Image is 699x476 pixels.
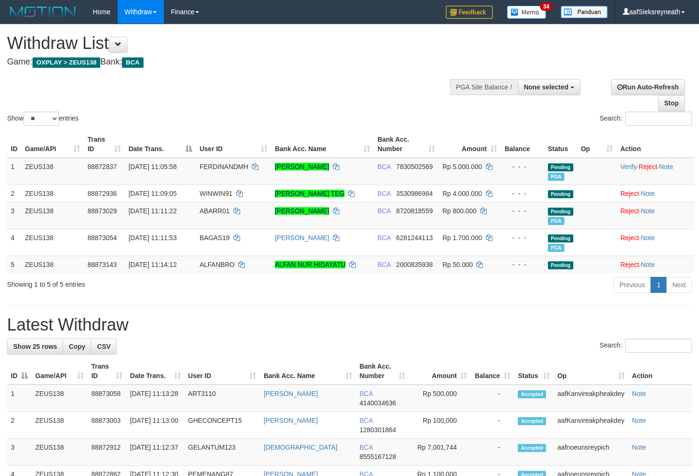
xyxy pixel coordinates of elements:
[446,6,493,19] img: Feedback.jpg
[126,358,184,385] th: Date Trans.: activate to sort column ascending
[628,358,692,385] th: Action
[620,190,639,197] a: Reject
[442,261,473,268] span: Rp 50.000
[374,131,439,158] th: Bank Acc. Number: activate to sort column ascending
[561,6,608,18] img: panduan.png
[518,417,546,425] span: Accepted
[88,412,126,439] td: 88873003
[264,444,337,451] a: [DEMOGRAPHIC_DATA]
[548,261,573,269] span: Pending
[7,112,79,126] label: Show entries
[7,439,32,466] td: 3
[617,185,695,202] td: ·
[396,163,433,170] span: Copy 7830502569 to clipboard
[548,163,573,171] span: Pending
[577,131,617,158] th: Op: activate to sort column ascending
[409,358,471,385] th: Amount: activate to sort column ascending
[641,261,655,268] a: Note
[396,207,433,215] span: Copy 8720818559 to clipboard
[7,34,457,53] h1: Withdraw List
[275,261,345,268] a: ALFAN NUR HIDAYATU
[554,439,628,466] td: aafnoeunsreypich
[360,453,396,460] span: Copy 8555167128 to clipboard
[666,277,692,293] a: Next
[7,339,63,355] a: Show 25 rows
[501,131,544,158] th: Balance
[505,233,540,242] div: - - -
[600,339,692,353] label: Search:
[129,190,177,197] span: [DATE] 11:09:05
[97,343,111,350] span: CSV
[620,207,639,215] a: Reject
[185,439,260,466] td: GELANTUM123
[625,112,692,126] input: Search:
[7,202,21,229] td: 3
[641,207,655,215] a: Note
[524,83,569,91] span: None selected
[32,412,88,439] td: ZEUS138
[129,261,177,268] span: [DATE] 11:14:12
[554,358,628,385] th: Op: activate to sort column ascending
[21,131,84,158] th: Game/API: activate to sort column ascending
[360,417,373,424] span: BCA
[88,207,117,215] span: 88873029
[378,163,391,170] span: BCA
[617,229,695,256] td: ·
[507,6,546,19] img: Button%20Memo.svg
[505,260,540,269] div: - - -
[439,131,501,158] th: Amount: activate to sort column ascending
[88,163,117,170] span: 88872837
[32,439,88,466] td: ZEUS138
[651,277,667,293] a: 1
[378,207,391,215] span: BCA
[617,131,695,158] th: Action
[620,163,637,170] a: Verify
[471,412,514,439] td: -
[378,261,391,268] span: BCA
[125,131,196,158] th: Date Trans.: activate to sort column descending
[409,412,471,439] td: Rp 100,000
[32,358,88,385] th: Game/API: activate to sort column ascending
[126,412,184,439] td: [DATE] 11:13:00
[360,399,396,407] span: Copy 4140034636 to clipboard
[126,439,184,466] td: [DATE] 11:12:37
[658,95,685,111] a: Stop
[200,207,230,215] span: ABARR01
[378,190,391,197] span: BCA
[356,358,409,385] th: Bank Acc. Number: activate to sort column ascending
[7,5,79,19] img: MOTION_logo.png
[200,190,233,197] span: WINWIN91
[7,229,21,256] td: 4
[548,244,564,252] span: Marked by aafnoeunsreypich
[617,256,695,273] td: ·
[613,277,651,293] a: Previous
[185,358,260,385] th: User ID: activate to sort column ascending
[360,390,373,397] span: BCA
[7,57,457,67] h4: Game: Bank:
[620,234,639,242] a: Reject
[600,112,692,126] label: Search:
[88,261,117,268] span: 88873143
[84,131,125,158] th: Trans ID: activate to sort column ascending
[554,412,628,439] td: aafKanvireakpheakdey
[88,439,126,466] td: 88872912
[129,163,177,170] span: [DATE] 11:05:58
[360,426,396,434] span: Copy 1280301864 to clipboard
[518,390,546,398] span: Accepted
[88,358,126,385] th: Trans ID: activate to sort column ascending
[378,234,391,242] span: BCA
[122,57,143,68] span: BCA
[505,189,540,198] div: - - -
[200,163,248,170] span: FERDINANDMH
[21,256,84,273] td: ZEUS138
[275,163,329,170] a: [PERSON_NAME]
[32,385,88,412] td: ZEUS138
[505,162,540,171] div: - - -
[7,158,21,185] td: 1
[271,131,374,158] th: Bank Acc. Name: activate to sort column ascending
[617,158,695,185] td: · ·
[275,234,329,242] a: [PERSON_NAME]
[7,131,21,158] th: ID
[548,234,573,242] span: Pending
[659,163,673,170] a: Note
